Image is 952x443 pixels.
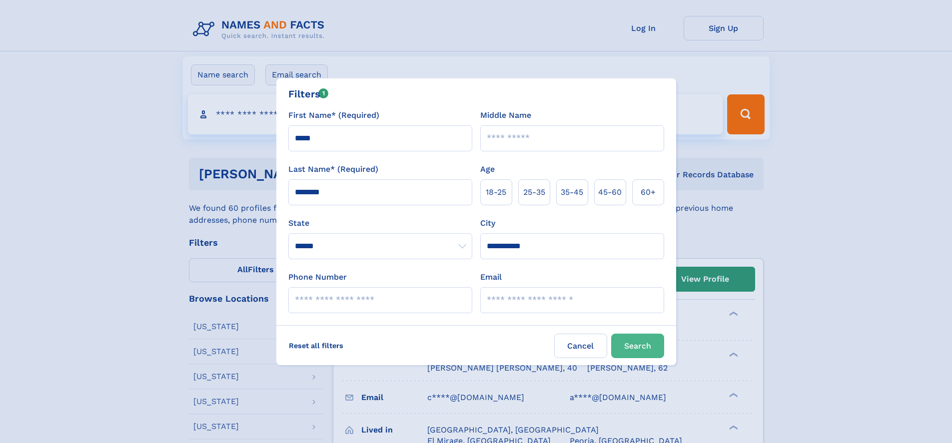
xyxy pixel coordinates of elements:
[598,186,622,198] span: 45‑60
[486,186,506,198] span: 18‑25
[480,271,502,283] label: Email
[288,86,329,101] div: Filters
[641,186,656,198] span: 60+
[480,163,495,175] label: Age
[523,186,545,198] span: 25‑35
[288,163,378,175] label: Last Name* (Required)
[288,271,347,283] label: Phone Number
[282,334,350,358] label: Reset all filters
[288,109,379,121] label: First Name* (Required)
[480,109,531,121] label: Middle Name
[554,334,607,358] label: Cancel
[611,334,664,358] button: Search
[561,186,583,198] span: 35‑45
[288,217,472,229] label: State
[480,217,495,229] label: City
